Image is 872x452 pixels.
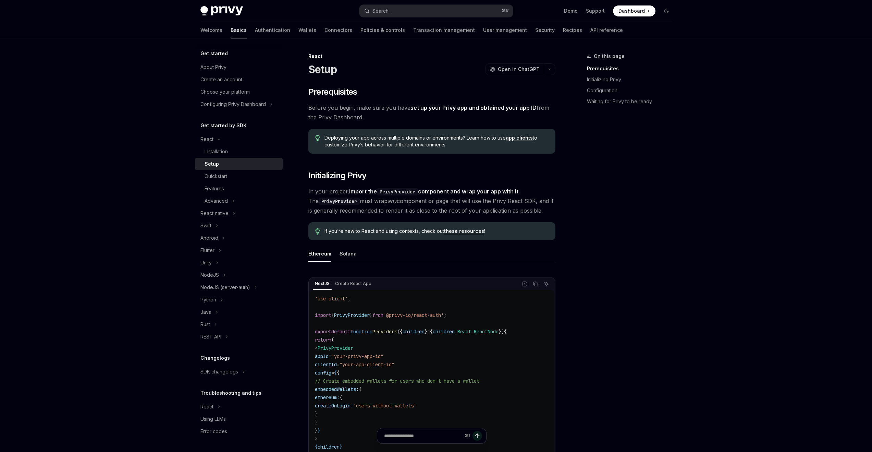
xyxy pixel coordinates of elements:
[499,329,504,335] span: })
[195,170,283,182] a: Quickstart
[498,66,540,73] span: Open in ChatGPT
[324,134,548,148] span: Deploying your app across multiple domains or environments? Learn how to use to customize Privy’s...
[331,312,334,318] span: {
[231,22,247,38] a: Basics
[200,75,242,84] div: Create an account
[331,353,383,359] span: "your-privy-app-id"
[200,22,222,38] a: Welcome
[200,389,261,397] h5: Troubleshooting and tips
[200,100,266,108] div: Configuring Privy Dashboard
[455,329,457,335] span: :
[315,135,320,141] svg: Tip
[308,246,331,262] div: Ethereum
[200,283,250,292] div: NodeJS (server-auth)
[324,22,352,38] a: Connectors
[195,257,283,269] button: Toggle Unity section
[200,121,247,130] h5: Get started by SDK
[329,353,331,359] span: =
[315,378,479,384] span: // Create embedded wallets for users who don't have a wallet
[590,22,623,38] a: API reference
[200,403,213,411] div: React
[661,5,672,16] button: Toggle dark mode
[340,246,357,262] div: Solana
[315,419,318,425] span: }
[195,61,283,73] a: About Privy
[372,7,392,15] div: Search...
[333,279,373,288] div: Create React App
[195,73,283,86] a: Create an account
[313,279,332,288] div: NextJS
[587,74,677,85] a: Initializing Privy
[324,228,548,235] span: If you’re new to React and using contexts, check out !
[587,96,677,107] a: Waiting for Privy to be ready
[255,22,290,38] a: Authentication
[334,370,337,376] span: {
[308,187,555,215] span: In your project, . The must wrap component or page that will use the Privy React SDK, and it is g...
[444,228,458,234] a: these
[613,5,655,16] a: Dashboard
[318,345,353,351] span: PrivyProvider
[334,312,370,318] span: PrivyProvider
[195,281,283,294] button: Toggle NodeJS (server-auth) section
[372,312,383,318] span: from
[195,219,283,232] button: Toggle Swift section
[504,329,507,335] span: {
[205,172,227,180] div: Quickstart
[195,306,283,318] button: Toggle Java section
[397,329,403,335] span: ({
[195,331,283,343] button: Toggle REST API section
[433,329,455,335] span: children
[586,8,605,14] a: Support
[535,22,555,38] a: Security
[205,147,228,156] div: Installation
[377,188,418,195] code: PrivyProvider
[618,8,645,14] span: Dashboard
[195,195,283,207] button: Toggle Advanced section
[195,207,283,219] button: Toggle React native section
[205,160,219,168] div: Setup
[195,133,283,145] button: Toggle React section
[483,22,527,38] a: User management
[430,329,433,335] span: {
[315,370,331,376] span: config
[308,63,337,75] h1: Setup
[348,296,351,302] span: ;
[315,329,331,335] span: export
[410,104,537,111] a: set up your Privy app and obtained your app ID
[403,329,425,335] span: children
[200,415,226,423] div: Using LLMs
[349,188,518,195] strong: import the component and wrap your app with it
[351,329,372,335] span: function
[308,86,357,97] span: Prerequisites
[200,135,213,143] div: React
[315,296,348,302] span: 'use client'
[200,296,216,304] div: Python
[564,8,578,14] a: Demo
[315,361,337,368] span: clientId
[331,370,334,376] span: =
[315,411,318,417] span: }
[485,63,544,75] button: Open in ChatGPT
[531,279,540,288] button: Copy the contents from the code block
[413,22,475,38] a: Transaction management
[502,8,509,14] span: ⌘ K
[587,85,677,96] a: Configuration
[427,329,430,335] span: :
[195,366,283,378] button: Toggle SDK changelogs section
[195,86,283,98] a: Choose your platform
[195,401,283,413] button: Toggle React section
[331,337,334,343] span: (
[471,329,474,335] span: .
[315,403,353,409] span: createOnLogin:
[200,222,211,230] div: Swift
[372,329,397,335] span: Providers
[474,329,499,335] span: ReactNode
[506,135,533,141] a: app clients
[308,103,555,122] span: Before you begin, make sure you have from the Privy Dashboard.
[195,182,283,195] a: Features
[200,354,230,362] h5: Changelogs
[383,312,444,318] span: '@privy-io/react-auth'
[195,158,283,170] a: Setup
[388,198,397,204] em: any
[337,370,340,376] span: {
